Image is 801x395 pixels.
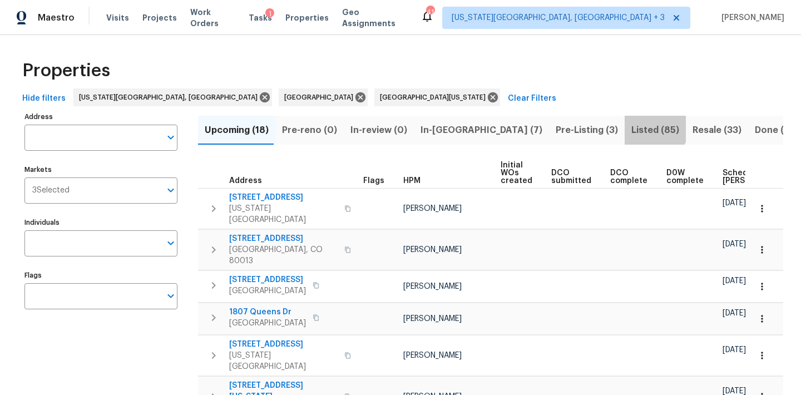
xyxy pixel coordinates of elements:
[421,122,542,138] span: In-[GEOGRAPHIC_DATA] (7)
[717,12,784,23] span: [PERSON_NAME]
[279,88,368,106] div: [GEOGRAPHIC_DATA]
[403,283,462,290] span: [PERSON_NAME]
[403,352,462,359] span: [PERSON_NAME]
[380,92,490,103] span: [GEOGRAPHIC_DATA][US_STATE]
[229,203,338,225] span: [US_STATE][GEOGRAPHIC_DATA]
[249,14,272,22] span: Tasks
[631,122,679,138] span: Listed (85)
[163,182,179,198] button: Open
[163,235,179,251] button: Open
[693,122,741,138] span: Resale (33)
[508,92,556,106] span: Clear Filters
[426,7,434,18] div: 41
[22,92,66,106] span: Hide filters
[452,12,665,23] span: [US_STATE][GEOGRAPHIC_DATA], [GEOGRAPHIC_DATA] + 3
[610,169,647,185] span: DCO complete
[556,122,618,138] span: Pre-Listing (3)
[73,88,272,106] div: [US_STATE][GEOGRAPHIC_DATA], [GEOGRAPHIC_DATA]
[229,307,306,318] span: 1807 Queens Dr
[18,88,70,109] button: Hide filters
[24,219,177,226] label: Individuals
[350,122,407,138] span: In-review (0)
[723,277,746,285] span: [DATE]
[163,130,179,145] button: Open
[501,161,532,185] span: Initial WOs created
[363,177,384,185] span: Flags
[723,387,746,395] span: [DATE]
[284,92,358,103] span: [GEOGRAPHIC_DATA]
[666,169,704,185] span: D0W complete
[285,12,329,23] span: Properties
[229,177,262,185] span: Address
[32,186,70,195] span: 3 Selected
[229,339,338,350] span: [STREET_ADDRESS]
[229,285,306,297] span: [GEOGRAPHIC_DATA]
[205,122,269,138] span: Upcoming (18)
[551,169,591,185] span: DCO submitted
[403,246,462,254] span: [PERSON_NAME]
[723,169,785,185] span: Scheduled [PERSON_NAME]
[142,12,177,23] span: Projects
[282,122,337,138] span: Pre-reno (0)
[342,7,407,29] span: Geo Assignments
[403,205,462,213] span: [PERSON_NAME]
[229,318,306,329] span: [GEOGRAPHIC_DATA]
[22,65,110,76] span: Properties
[229,233,338,244] span: [STREET_ADDRESS]
[24,272,177,279] label: Flags
[106,12,129,23] span: Visits
[374,88,500,106] div: [GEOGRAPHIC_DATA][US_STATE]
[229,350,338,372] span: [US_STATE][GEOGRAPHIC_DATA]
[229,244,338,266] span: [GEOGRAPHIC_DATA], CO 80013
[24,166,177,173] label: Markets
[723,346,746,354] span: [DATE]
[403,177,421,185] span: HPM
[723,309,746,317] span: [DATE]
[723,199,746,207] span: [DATE]
[403,315,462,323] span: [PERSON_NAME]
[190,7,236,29] span: Work Orders
[503,88,561,109] button: Clear Filters
[163,288,179,304] button: Open
[79,92,262,103] span: [US_STATE][GEOGRAPHIC_DATA], [GEOGRAPHIC_DATA]
[24,113,177,120] label: Address
[265,8,274,19] div: 1
[229,274,306,285] span: [STREET_ADDRESS]
[38,12,75,23] span: Maestro
[723,240,746,248] span: [DATE]
[229,192,338,203] span: [STREET_ADDRESS]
